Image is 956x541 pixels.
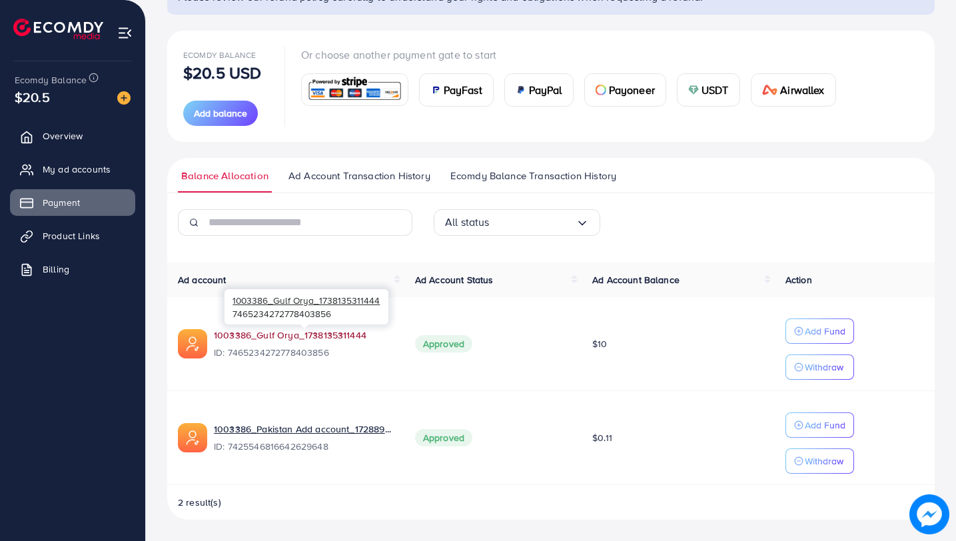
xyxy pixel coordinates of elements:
[445,212,490,233] span: All status
[194,107,247,120] span: Add balance
[301,73,408,106] a: card
[178,423,207,452] img: ic-ads-acc.e4c84228.svg
[10,123,135,149] a: Overview
[805,417,845,433] p: Add Fund
[805,323,845,339] p: Add Fund
[504,73,574,107] a: cardPayPal
[415,273,494,286] span: Ad Account Status
[596,85,606,95] img: card
[10,223,135,249] a: Product Links
[181,169,268,183] span: Balance Allocation
[301,47,847,63] p: Or choose another payment gate to start
[702,82,729,98] span: USDT
[450,169,616,183] span: Ecomdy Balance Transaction History
[430,85,441,95] img: card
[785,273,812,286] span: Action
[178,329,207,358] img: ic-ads-acc.e4c84228.svg
[225,289,388,324] div: 7465234272778403856
[43,263,69,276] span: Billing
[805,359,843,375] p: Withdraw
[415,335,472,352] span: Approved
[419,73,494,107] a: cardPayFast
[214,422,394,436] a: 1003386_Pakistan Add account_1728894866261
[688,85,699,95] img: card
[592,273,680,286] span: Ad Account Balance
[805,453,843,469] p: Withdraw
[584,73,666,107] a: cardPayoneer
[780,82,824,98] span: Airwallex
[214,422,394,453] div: <span class='underline'>1003386_Pakistan Add account_1728894866261</span></br>7425546816642629648
[183,101,258,126] button: Add balance
[444,82,482,98] span: PayFast
[183,49,256,61] span: Ecomdy Balance
[43,196,80,209] span: Payment
[785,448,854,474] button: Withdraw
[490,212,576,233] input: Search for option
[751,73,836,107] a: cardAirwallex
[183,65,261,81] p: $20.5 USD
[214,346,394,359] span: ID: 7465234272778403856
[785,412,854,438] button: Add Fund
[909,494,949,534] img: image
[516,85,526,95] img: card
[592,431,612,444] span: $0.11
[43,229,100,243] span: Product Links
[178,273,227,286] span: Ad account
[10,189,135,216] a: Payment
[434,209,600,236] div: Search for option
[13,19,103,39] img: logo
[214,328,366,342] a: 1003386_Gulf Orya_1738135311444
[677,73,740,107] a: cardUSDT
[10,156,135,183] a: My ad accounts
[43,163,111,176] span: My ad accounts
[117,91,131,105] img: image
[785,354,854,380] button: Withdraw
[43,129,83,143] span: Overview
[233,294,380,306] span: 1003386_Gulf Orya_1738135311444
[10,256,135,282] a: Billing
[214,440,394,453] span: ID: 7425546816642629648
[609,82,655,98] span: Payoneer
[306,75,404,104] img: card
[15,73,87,87] span: Ecomdy Balance
[288,169,430,183] span: Ad Account Transaction History
[15,87,50,107] span: $20.5
[762,85,778,95] img: card
[785,318,854,344] button: Add Fund
[178,496,221,509] span: 2 result(s)
[415,429,472,446] span: Approved
[592,337,607,350] span: $10
[529,82,562,98] span: PayPal
[117,25,133,41] img: menu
